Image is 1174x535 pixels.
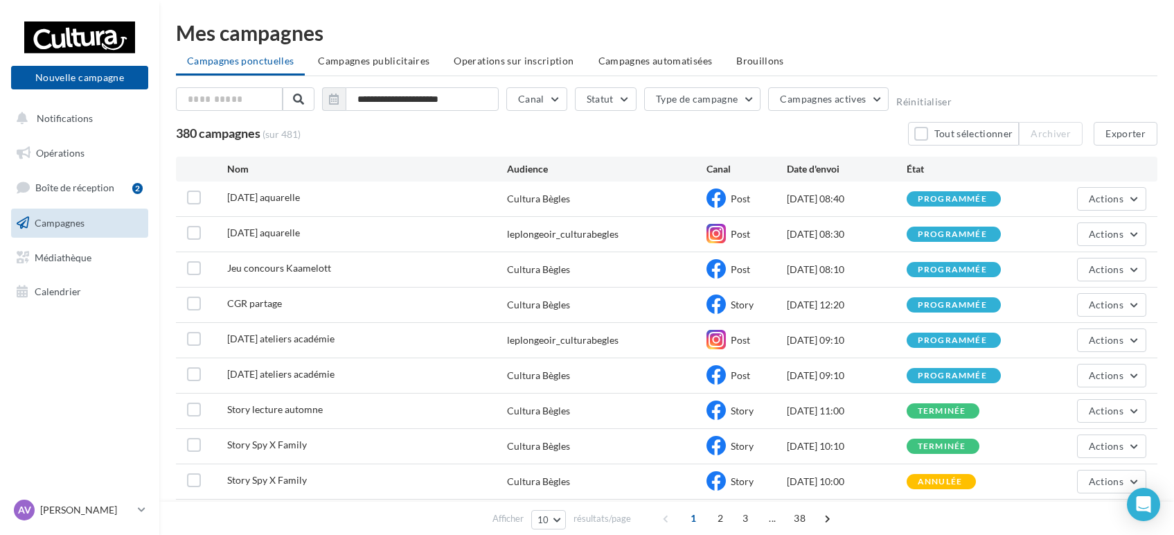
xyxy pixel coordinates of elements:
span: Halloween aquarelle [227,227,300,238]
button: Actions [1077,470,1146,493]
div: terminée [918,442,966,451]
button: Archiver [1019,122,1083,146]
span: résultats/page [573,512,631,525]
div: programmée [918,336,987,345]
span: Story Spy X Family [227,474,307,486]
span: Actions [1089,193,1123,204]
div: [DATE] 12:20 [787,298,907,312]
span: Halloween ateliers académie [227,333,335,344]
div: Open Intercom Messenger [1127,488,1160,521]
button: Notifications [8,104,145,133]
span: Story [731,299,754,310]
button: Actions [1077,258,1146,281]
span: Post [731,193,750,204]
a: Médiathèque [8,243,151,272]
span: Actions [1089,263,1123,275]
span: Story lecture automne [227,403,323,415]
div: Cultura Bègles [507,298,570,312]
span: Actions [1089,440,1123,452]
span: Brouillons [736,55,784,67]
div: Nom [227,162,507,176]
button: Exporter [1094,122,1157,146]
span: Actions [1089,299,1123,310]
div: Cultura Bègles [507,439,570,453]
span: Campagnes automatisées [598,55,713,67]
button: Actions [1077,435,1146,458]
span: Campagnes [35,217,85,229]
div: leplongeoir_culturabegles [507,333,619,347]
span: Story Spy X Family [227,439,307,450]
span: 380 campagnes [176,125,260,141]
div: terminée [918,407,966,416]
span: Post [731,334,750,346]
div: [DATE] 11:00 [787,404,907,418]
span: Actions [1089,405,1123,416]
div: Canal [706,162,786,176]
div: Cultura Bègles [507,475,570,489]
span: Afficher [492,512,524,525]
div: [DATE] 08:40 [787,192,907,206]
p: [PERSON_NAME] [40,503,132,517]
div: [DATE] 09:10 [787,369,907,383]
span: 1 [682,507,704,529]
div: [DATE] 08:10 [787,263,907,277]
span: Campagnes actives [780,93,866,105]
span: 10 [537,514,549,525]
div: Audience [507,162,707,176]
span: Campagnes publicitaires [318,55,429,67]
button: Canal [506,87,567,111]
span: 3 [734,507,756,529]
div: [DATE] 10:10 [787,439,907,453]
div: 2 [132,183,143,194]
span: Actions [1089,369,1123,381]
a: Boîte de réception2 [8,173,151,202]
div: Cultura Bègles [507,263,570,277]
span: Actions [1089,334,1123,346]
span: Story [731,405,754,416]
span: Post [731,228,750,240]
button: Réinitialiser [896,96,952,107]
button: Campagnes actives [768,87,889,111]
div: leplongeoir_culturabegles [507,227,619,241]
span: Halloween aquarelle [227,191,300,203]
a: AV [PERSON_NAME] [11,497,148,523]
span: Opérations [36,147,85,159]
span: CGR partage [227,297,282,309]
div: Mes campagnes [176,22,1157,43]
div: programmée [918,371,987,380]
button: Actions [1077,293,1146,317]
button: Tout sélectionner [908,122,1019,146]
span: Notifications [37,112,93,124]
div: [DATE] 10:00 [787,475,907,489]
span: Boîte de réception [35,182,114,193]
div: [DATE] 08:30 [787,227,907,241]
div: programmée [918,195,987,204]
a: Campagnes [8,209,151,238]
a: Calendrier [8,277,151,306]
span: Médiathèque [35,251,91,263]
span: (sur 481) [263,128,301,141]
span: Actions [1089,475,1123,487]
div: Cultura Bègles [507,369,570,383]
button: Statut [575,87,637,111]
div: Date d'envoi [787,162,907,176]
span: ... [761,507,783,529]
div: Cultura Bègles [507,192,570,206]
span: AV [18,503,31,517]
button: Actions [1077,187,1146,211]
button: Nouvelle campagne [11,66,148,89]
div: programmée [918,230,987,239]
div: annulée [918,477,962,486]
span: Story [731,475,754,487]
span: Halloween ateliers académie [227,368,335,380]
span: Post [731,369,750,381]
span: Calendrier [35,286,81,297]
button: Actions [1077,328,1146,352]
span: 2 [709,507,731,529]
button: Type de campagne [644,87,761,111]
div: [DATE] 09:10 [787,333,907,347]
button: Actions [1077,399,1146,423]
div: programmée [918,301,987,310]
span: Operations sur inscription [454,55,573,67]
button: Actions [1077,222,1146,246]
